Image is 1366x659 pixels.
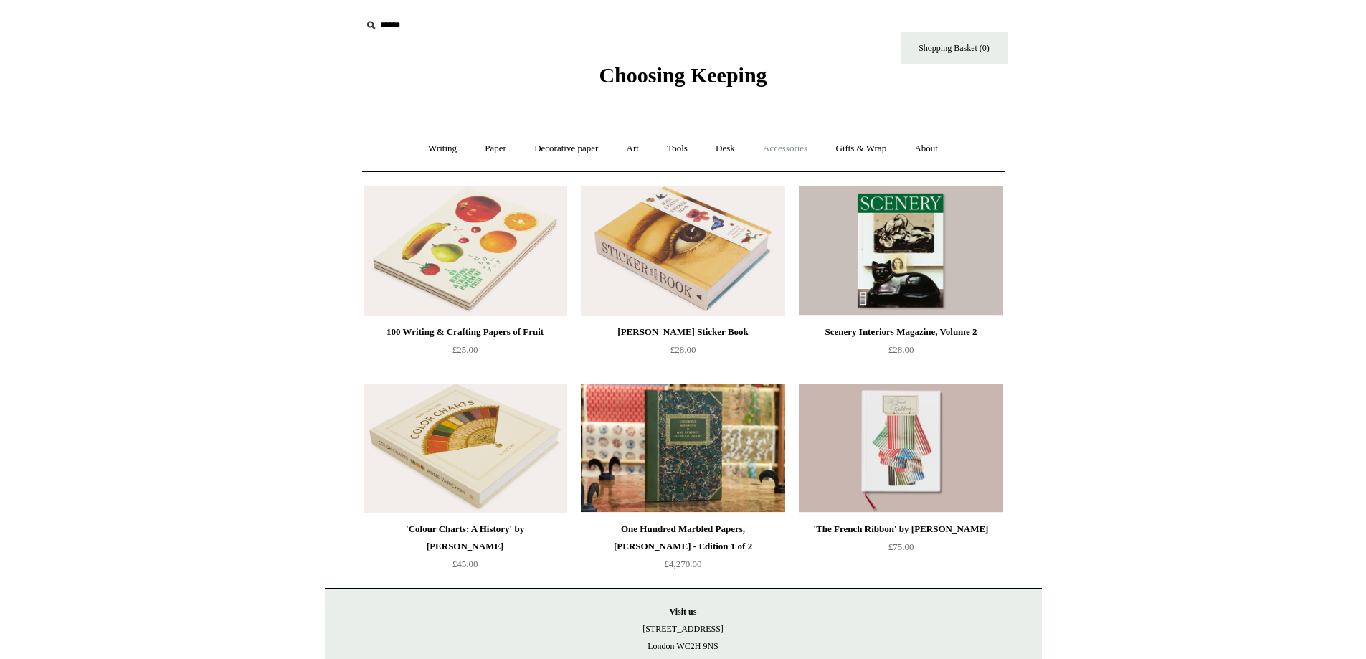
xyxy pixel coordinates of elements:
div: 'The French Ribbon' by [PERSON_NAME] [802,521,999,538]
img: Scenery Interiors Magazine, Volume 2 [799,186,1002,316]
a: Desk [703,130,748,168]
a: Writing [415,130,470,168]
a: One Hundred Marbled Papers, [PERSON_NAME] - Edition 1 of 2 £4,270.00 [581,521,784,579]
a: One Hundred Marbled Papers, John Jeffery - Edition 1 of 2 One Hundred Marbled Papers, John Jeffer... [581,384,784,513]
img: 'The French Ribbon' by Suzanne Slesin [799,384,1002,513]
img: 'Colour Charts: A History' by Anne Varichon [364,384,567,513]
a: Accessories [750,130,820,168]
a: 'Colour Charts: A History' by [PERSON_NAME] £45.00 [364,521,567,579]
span: £4,270.00 [665,559,702,569]
a: 100 Writing & Crafting Papers of Fruit 100 Writing & Crafting Papers of Fruit [364,186,567,316]
div: [PERSON_NAME] Sticker Book [584,323,781,341]
a: Shopping Basket (0) [901,32,1008,64]
span: £25.00 [452,344,478,355]
div: 'Colour Charts: A History' by [PERSON_NAME] [367,521,564,555]
a: 100 Writing & Crafting Papers of Fruit £25.00 [364,323,567,382]
a: Art [614,130,652,168]
a: Choosing Keeping [599,75,767,85]
span: £28.00 [888,344,914,355]
a: Scenery Interiors Magazine, Volume 2 Scenery Interiors Magazine, Volume 2 [799,186,1002,316]
span: Choosing Keeping [599,63,767,87]
a: Scenery Interiors Magazine, Volume 2 £28.00 [799,323,1002,382]
a: 'Colour Charts: A History' by Anne Varichon 'Colour Charts: A History' by Anne Varichon [364,384,567,513]
a: Paper [472,130,519,168]
a: John Derian Sticker Book John Derian Sticker Book [581,186,784,316]
a: Decorative paper [521,130,611,168]
a: Gifts & Wrap [822,130,899,168]
a: Tools [654,130,701,168]
img: 100 Writing & Crafting Papers of Fruit [364,186,567,316]
div: 100 Writing & Crafting Papers of Fruit [367,323,564,341]
strong: Visit us [670,607,697,617]
span: £75.00 [888,541,914,552]
div: Scenery Interiors Magazine, Volume 2 [802,323,999,341]
div: One Hundred Marbled Papers, [PERSON_NAME] - Edition 1 of 2 [584,521,781,555]
a: [PERSON_NAME] Sticker Book £28.00 [581,323,784,382]
a: About [901,130,951,168]
img: John Derian Sticker Book [581,186,784,316]
a: 'The French Ribbon' by Suzanne Slesin 'The French Ribbon' by Suzanne Slesin [799,384,1002,513]
a: 'The French Ribbon' by [PERSON_NAME] £75.00 [799,521,1002,579]
span: £45.00 [452,559,478,569]
span: £28.00 [670,344,696,355]
img: One Hundred Marbled Papers, John Jeffery - Edition 1 of 2 [581,384,784,513]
